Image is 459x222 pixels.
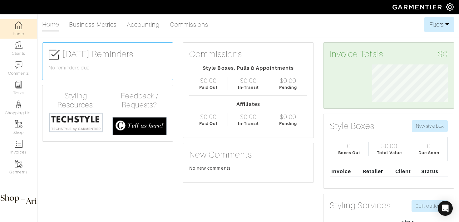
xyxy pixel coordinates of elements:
h3: Styling Services [330,200,391,211]
img: clients-icon-6bae9207a08558b7cb47a8932f037763ab4055f8c8b6bfacd5dc20c3e0201464.png [15,41,22,49]
img: comment-icon-a0a6a9ef722e966f86d9cbdc48e553b5cf19dbc54f86b18d962a5391bc8f6eb6.png [15,61,22,69]
button: Filters [424,17,454,32]
span: $0 [438,49,448,59]
img: check-box-icon-36a4915ff3ba2bd8f6e4f29bc755bb66becd62c870f447fc0dd1365fcfddab58.png [49,49,60,60]
a: Accounting [127,18,160,31]
th: Client [394,166,420,177]
div: $0.00 [280,77,296,84]
img: orders-icon-0abe47150d42831381b5fb84f609e132dff9fe21cb692f30cb5eec754e2cba89.png [15,140,22,148]
div: In-Transit [238,84,259,90]
img: dashboard-icon-dbcd8f5a0b271acd01030246c82b418ddd0df26cd7fceb0bd07c9910d44c42f6.png [15,21,22,29]
img: garments-icon-b7da505a4dc4fd61783c78ac3ca0ef83fa9d6f193b1c9dc38574b1d14d53ca28.png [15,120,22,128]
div: $0.00 [200,113,216,120]
button: New style box [412,120,448,132]
div: 0 [347,142,351,150]
div: In-Transit [238,120,259,126]
a: Commissions [170,18,209,31]
img: gear-icon-white-bd11855cb880d31180b6d7d6211b90ccbf57a29d726f0c71d8c61bd08dd39cc2.png [446,3,454,11]
h3: [DATE] Reminders [49,49,167,60]
div: Style Boxes, Pulls & Appointments [189,64,307,72]
div: 0 [427,142,431,150]
img: techstyle-93310999766a10050dc78ceb7f971a75838126fd19372ce40ba20cdf6a89b94b.png [49,112,103,133]
th: Status [420,166,448,177]
h4: Styling Resources: [49,92,103,110]
a: Edit options [412,200,448,212]
div: Boxes Out [338,150,360,156]
img: stylists-icon-eb353228a002819b7ec25b43dbf5f0378dd9e0616d9560372ff212230b889e62.png [15,101,22,108]
div: $0.00 [381,142,397,150]
div: Pending [279,120,297,126]
div: Total Value [377,150,402,156]
h6: No reminders due [49,65,167,71]
div: $0.00 [240,77,256,84]
div: No new comments [189,165,307,171]
div: Paid Out [199,84,218,90]
h3: Commissions [189,49,242,59]
th: Retailer [361,166,394,177]
img: garments-icon-b7da505a4dc4fd61783c78ac3ca0ef83fa9d6f193b1c9dc38574b1d14d53ca28.png [15,160,22,168]
h3: Style Boxes [330,121,375,131]
th: Invoice [330,166,361,177]
a: Business Metrics [69,18,117,31]
div: Open Intercom Messenger [438,201,453,216]
div: Paid Out [199,120,218,126]
div: Pending [279,84,297,90]
h3: New Comments [189,149,307,160]
h4: Feedback / Requests? [112,92,167,110]
div: $0.00 [280,113,296,120]
a: Home [42,18,59,31]
h3: Invoice Totals [330,49,448,59]
div: $0.00 [240,113,256,120]
div: $0.00 [200,77,216,84]
img: feedback_requests-3821251ac2bd56c73c230f3229a5b25d6eb027adea667894f41107c140538ee0.png [112,117,167,135]
img: reminder-icon-8004d30b9f0a5d33ae49ab947aed9ed385cf756f9e5892f1edd6e32f2345188e.png [15,81,22,88]
img: garmentier-logo-header-white-b43fb05a5012e4ada735d5af1a66efaba907eab6374d6393d1fbf88cb4ef424d.png [389,2,446,12]
div: Affiliates [189,101,307,108]
div: Due Soon [418,150,439,156]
